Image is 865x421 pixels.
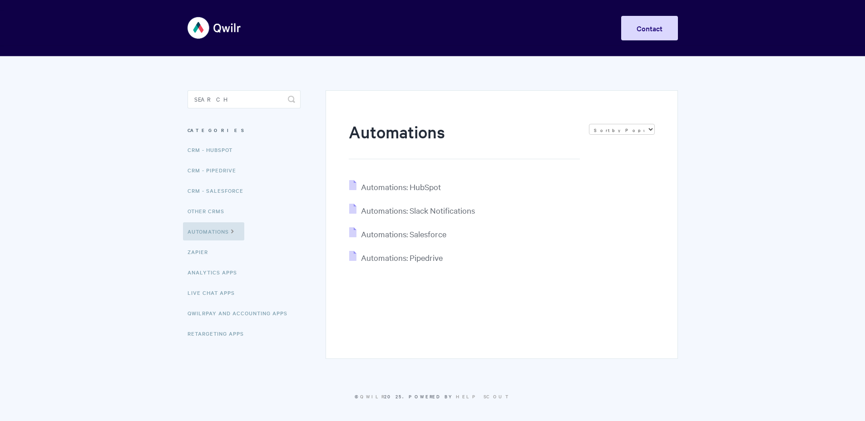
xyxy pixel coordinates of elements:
[188,243,215,261] a: Zapier
[349,181,441,192] a: Automations: HubSpot
[183,222,244,240] a: Automations
[361,205,475,215] span: Automations: Slack Notifications
[361,229,446,239] span: Automations: Salesforce
[188,122,301,138] h3: Categories
[621,16,678,40] a: Contact
[360,393,384,400] a: Qwilr
[188,284,242,302] a: Live Chat Apps
[188,181,250,200] a: CRM - Salesforce
[188,202,231,220] a: Other CRMs
[361,252,443,263] span: Automations: Pipedrive
[188,90,301,108] input: Search
[361,181,441,192] span: Automations: HubSpot
[188,11,242,45] img: Qwilr Help Center
[456,393,511,400] a: Help Scout
[188,141,239,159] a: CRM - HubSpot
[409,393,511,400] span: Powered by
[349,252,443,263] a: Automations: Pipedrive
[589,124,655,135] select: Page reloads on selection
[349,120,579,159] h1: Automations
[188,324,251,343] a: Retargeting Apps
[188,304,294,322] a: QwilrPay and Accounting Apps
[188,392,678,401] p: © 2025.
[349,229,446,239] a: Automations: Salesforce
[349,205,475,215] a: Automations: Slack Notifications
[188,263,244,281] a: Analytics Apps
[188,161,243,179] a: CRM - Pipedrive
